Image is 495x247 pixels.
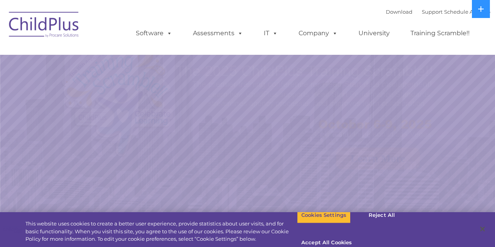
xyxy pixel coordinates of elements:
[128,25,180,41] a: Software
[25,220,297,243] div: This website uses cookies to create a better user experience, provide statistics about user visit...
[386,9,412,15] a: Download
[386,9,490,15] font: |
[403,25,477,41] a: Training Scramble!!
[351,25,398,41] a: University
[444,9,490,15] a: Schedule A Demo
[357,207,406,224] button: Reject All
[256,25,286,41] a: IT
[291,25,346,41] a: Company
[297,207,351,224] button: Cookies Settings
[422,9,443,15] a: Support
[5,6,83,45] img: ChildPlus by Procare Solutions
[474,220,491,238] button: Close
[336,148,420,169] a: Learn More
[185,25,251,41] a: Assessments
